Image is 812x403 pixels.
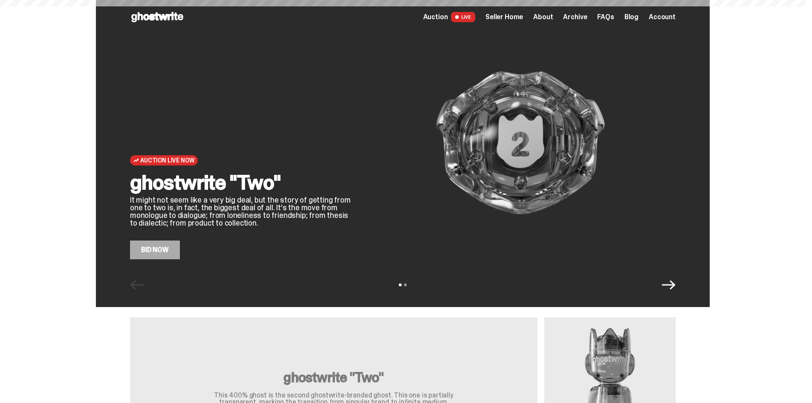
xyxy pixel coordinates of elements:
[533,14,553,20] a: About
[404,284,407,286] button: View slide 2
[597,14,614,20] a: FAQs
[130,172,352,193] h2: ghostwrite "Two"
[197,371,470,384] h3: ghostwrite "Two"
[451,12,475,22] span: LIVE
[423,14,448,20] span: Auction
[662,278,676,292] button: Next
[649,14,676,20] a: Account
[624,14,639,20] a: Blog
[365,26,676,259] img: ghostwrite "Two"
[130,241,180,259] a: Bid Now
[563,14,587,20] a: Archive
[140,157,194,164] span: Auction Live Now
[485,14,523,20] a: Seller Home
[423,12,475,22] a: Auction LIVE
[130,196,352,227] p: It might not seem like a very big deal, but the story of getting from one to two is, in fact, the...
[399,284,402,286] button: View slide 1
